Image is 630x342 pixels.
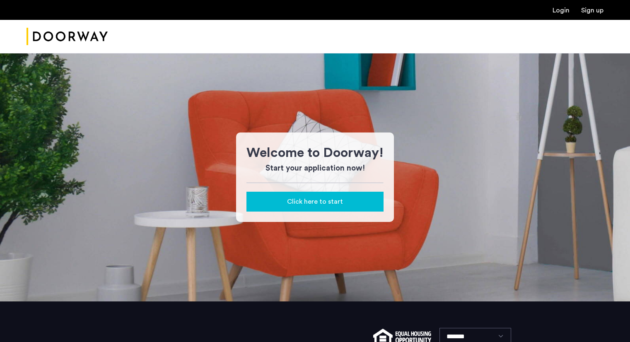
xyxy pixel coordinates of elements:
[27,21,108,52] a: Cazamio Logo
[27,21,108,52] img: logo
[246,163,384,174] h3: Start your application now!
[246,192,384,212] button: button
[287,197,343,207] span: Click here to start
[246,143,384,163] h1: Welcome to Doorway!
[581,7,603,14] a: Registration
[553,7,570,14] a: Login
